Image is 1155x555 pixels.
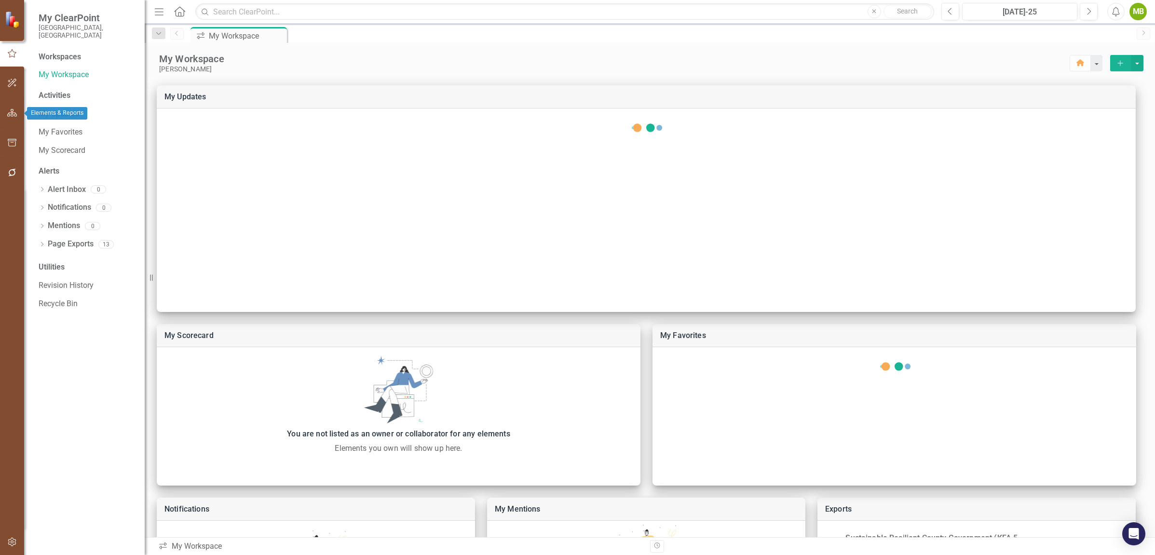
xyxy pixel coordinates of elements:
div: 13 [98,240,114,248]
div: My Workspace [159,53,1070,65]
a: Notifications [48,202,91,213]
img: ClearPoint Strategy [4,11,22,28]
span: Search [897,7,918,15]
div: Workspaces [39,52,81,63]
a: Notifications [164,504,209,514]
div: 0 [85,222,100,230]
a: Alert Inbox [48,184,86,195]
div: Sustainable Resilient County Government (KFA 5 [845,531,1120,545]
button: select merge strategy [1110,55,1131,71]
div: Open Intercom Messenger [1122,522,1145,545]
div: My Workspace [209,30,285,42]
a: Mentions [48,220,80,231]
small: [GEOGRAPHIC_DATA], [GEOGRAPHIC_DATA] [39,24,135,40]
a: My Scorecard [164,331,214,340]
div: Elements & Reports [27,107,87,120]
button: select merge strategy [1131,55,1143,71]
button: Search [883,5,932,18]
a: My Favorites [660,331,706,340]
a: Exports [825,504,852,514]
a: Recycle Bin [39,298,135,310]
div: Alerts [39,166,135,177]
div: [PERSON_NAME] [159,65,1070,73]
div: You are not listed as an owner or collaborator for any elements [162,427,636,441]
a: Revision History [39,280,135,291]
a: My Scorecard [39,145,135,156]
a: My Mentions [495,504,541,514]
input: Search ClearPoint... [195,3,934,20]
div: Activities [39,90,135,101]
div: Elements you own will show up here. [162,443,636,454]
a: My Workspace [39,69,135,81]
a: Page Exports [48,239,94,250]
button: [DATE]-25 [962,3,1078,20]
div: [DATE]-25 [965,6,1074,18]
div: 0 [91,186,106,194]
div: Utilities [39,262,135,273]
a: My Favorites [39,127,135,138]
div: 0 [96,203,111,212]
button: MB [1129,3,1147,20]
span: My ClearPoint [39,12,135,24]
div: split button [1110,55,1143,71]
div: My Workspace [158,541,643,552]
a: My Updates [164,92,206,101]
